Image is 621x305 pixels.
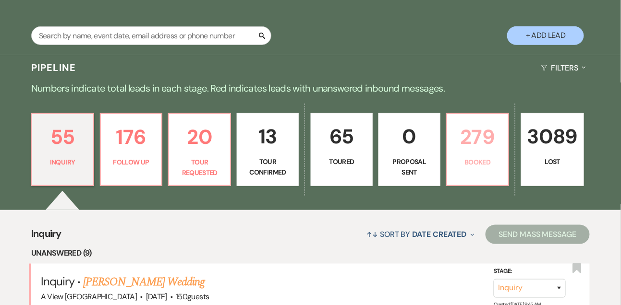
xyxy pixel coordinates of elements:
span: A View [GEOGRAPHIC_DATA] [41,292,137,302]
a: 20Tour Requested [168,113,231,186]
input: Search by name, event date, email address or phone number [31,26,271,45]
span: Inquiry [31,226,61,247]
p: 3089 [527,120,578,152]
a: 55Inquiry [31,113,94,186]
a: [PERSON_NAME] Wedding [83,273,205,291]
p: 176 [107,121,156,153]
p: 279 [453,121,502,153]
span: Inquiry [41,274,74,289]
p: 55 [38,121,87,153]
p: Tour Requested [175,157,224,178]
button: Send Mass Message [486,225,590,244]
button: Filters [537,55,590,81]
span: ↑↓ [366,229,378,239]
p: 65 [317,120,366,152]
p: Lost [527,156,578,167]
a: 13Tour Confirmed [237,113,299,186]
button: + Add Lead [507,26,584,45]
a: 176Follow Up [100,113,163,186]
p: 13 [243,120,292,152]
li: Unanswered (9) [31,247,590,259]
a: 65Toured [311,113,373,186]
p: Follow Up [107,157,156,167]
p: Inquiry [38,157,87,167]
span: Date Created [413,229,467,239]
p: Tour Confirmed [243,156,292,178]
span: 150 guests [176,292,209,302]
a: 0Proposal Sent [378,113,440,186]
a: 279Booked [446,113,509,186]
h3: Pipeline [31,61,76,74]
a: 3089Lost [521,113,584,186]
span: [DATE] [146,292,167,302]
p: Toured [317,156,366,167]
p: Booked [453,157,502,167]
p: 0 [385,120,434,152]
button: Sort By Date Created [363,222,478,247]
label: Stage: [494,267,566,277]
p: 20 [175,121,224,153]
p: Proposal Sent [385,156,434,178]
